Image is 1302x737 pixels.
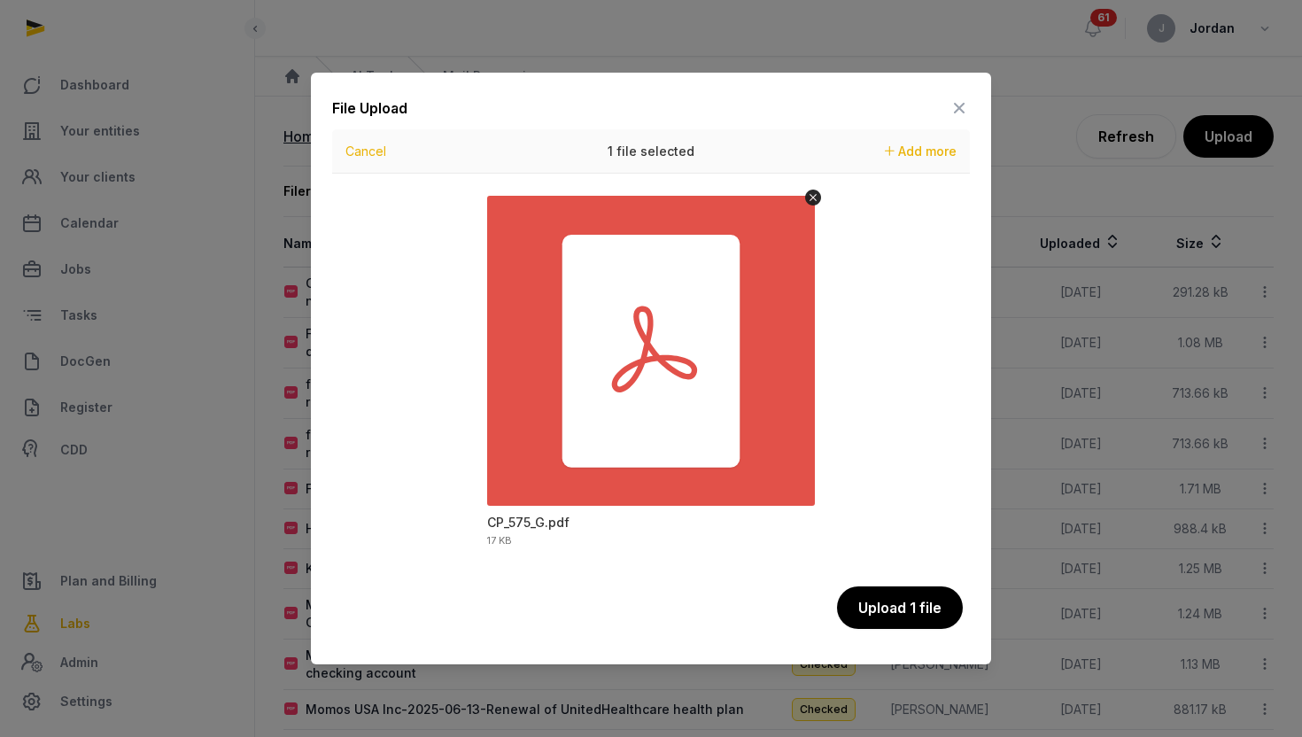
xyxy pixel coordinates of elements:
div: File Upload [332,97,407,119]
button: Remove file [805,190,821,206]
div: 17 KB [487,536,512,546]
div: Uppy Dashboard [332,129,970,572]
span: Add more [898,144,957,159]
div: CP_575_G.pdf [487,514,570,531]
button: Add more files [878,139,964,164]
button: Upload 1 file [837,586,963,629]
div: 1 file selected [518,129,784,174]
button: Cancel [340,139,391,164]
